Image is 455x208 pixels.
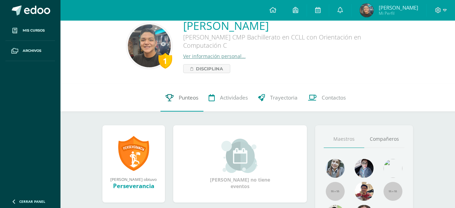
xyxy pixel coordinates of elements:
a: Ver información personal... [183,53,246,59]
span: Cerrar panel [19,199,45,204]
span: Contactos [322,94,346,101]
img: 45bd7986b8947ad7e5894cbc9b781108.png [326,159,345,178]
a: Maestros [324,130,364,148]
a: Actividades [203,84,253,112]
div: 1 [158,53,172,69]
a: Compañeros [364,130,405,148]
img: 55x55 [326,182,345,201]
img: 8890e7752c563b3f935135e292947f6c.png [128,24,171,67]
a: Mis cursos [5,21,55,41]
span: [PERSON_NAME] [379,4,418,11]
div: [PERSON_NAME] obtuvo [109,176,158,182]
img: 11152eb22ca3048aebc25a5ecf6973a7.png [355,182,374,201]
div: Perseverancia [109,182,158,190]
img: b8baad08a0802a54ee139394226d2cf3.png [355,159,374,178]
span: Trayectoria [270,94,298,101]
a: Punteos [160,84,203,112]
a: Archivos [5,41,55,61]
span: Punteos [179,94,198,101]
a: [PERSON_NAME] [183,18,389,33]
img: 9e1e0745b5240b1f79afb0f3274331d1.png [360,3,374,17]
img: 55x55 [384,182,402,201]
a: Trayectoria [253,84,303,112]
div: [PERSON_NAME] CMP Bachillerato en CCLL con Orientación en Computación C [183,33,389,53]
img: event_small.png [221,139,259,173]
img: c25c8a4a46aeab7e345bf0f34826bacf.png [384,159,402,178]
span: Disciplina [196,65,223,73]
span: Mis cursos [23,28,45,33]
span: Actividades [220,94,248,101]
a: Disciplina [183,64,230,73]
span: Mi Perfil [379,10,418,16]
a: Contactos [303,84,351,112]
span: Archivos [23,48,41,54]
div: [PERSON_NAME] no tiene eventos [206,139,274,189]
